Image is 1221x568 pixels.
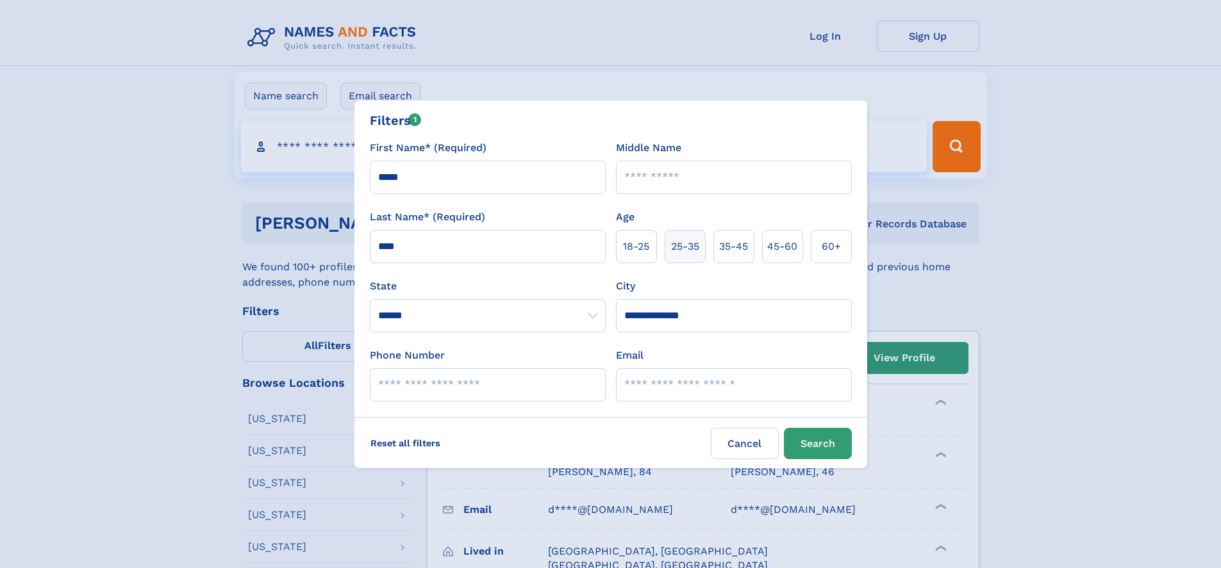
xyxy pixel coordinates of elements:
label: State [370,279,606,294]
span: 60+ [822,239,841,254]
label: Phone Number [370,348,445,363]
label: Cancel [711,428,779,459]
span: 45‑60 [767,239,797,254]
label: Email [616,348,644,363]
label: Middle Name [616,140,681,156]
label: Reset all filters [362,428,449,458]
div: Filters [370,111,422,130]
label: Age [616,209,635,225]
span: 35‑45 [719,239,748,254]
label: Last Name* (Required) [370,209,485,225]
button: Search [784,428,852,459]
span: 18‑25 [623,239,649,254]
span: 25‑35 [671,239,699,254]
label: City [616,279,635,294]
label: First Name* (Required) [370,140,486,156]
